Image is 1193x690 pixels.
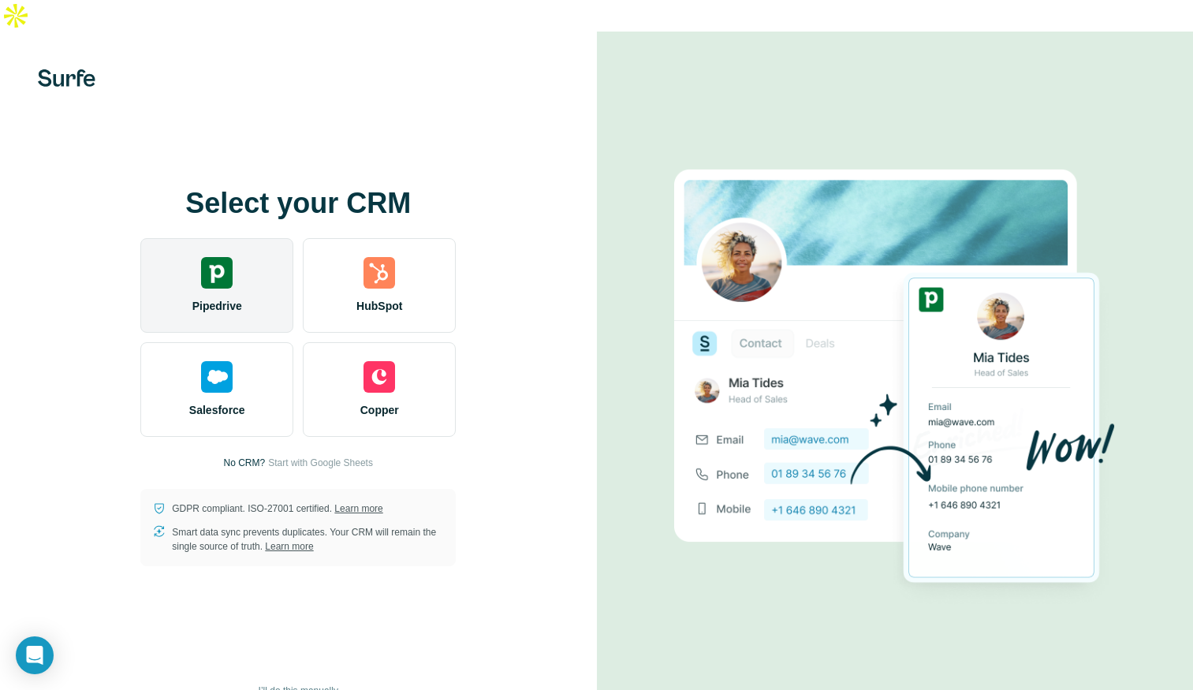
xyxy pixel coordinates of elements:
img: Surfe's logo [38,69,95,87]
span: Copper [360,402,399,418]
img: hubspot's logo [363,257,395,289]
p: Smart data sync prevents duplicates. Your CRM will remain the single source of truth. [172,525,443,554]
a: Learn more [334,503,382,514]
a: Learn more [265,541,313,552]
span: Salesforce [189,402,245,418]
div: Open Intercom Messenger [16,636,54,674]
p: GDPR compliant. ISO-27001 certified. [172,502,382,516]
img: PIPEDRIVE image [674,143,1116,611]
p: No CRM? [224,456,266,470]
img: pipedrive's logo [201,257,233,289]
span: Pipedrive [192,298,242,314]
span: HubSpot [356,298,402,314]
img: copper's logo [363,361,395,393]
h1: Select your CRM [140,188,456,219]
button: Start with Google Sheets [268,456,373,470]
img: salesforce's logo [201,361,233,393]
